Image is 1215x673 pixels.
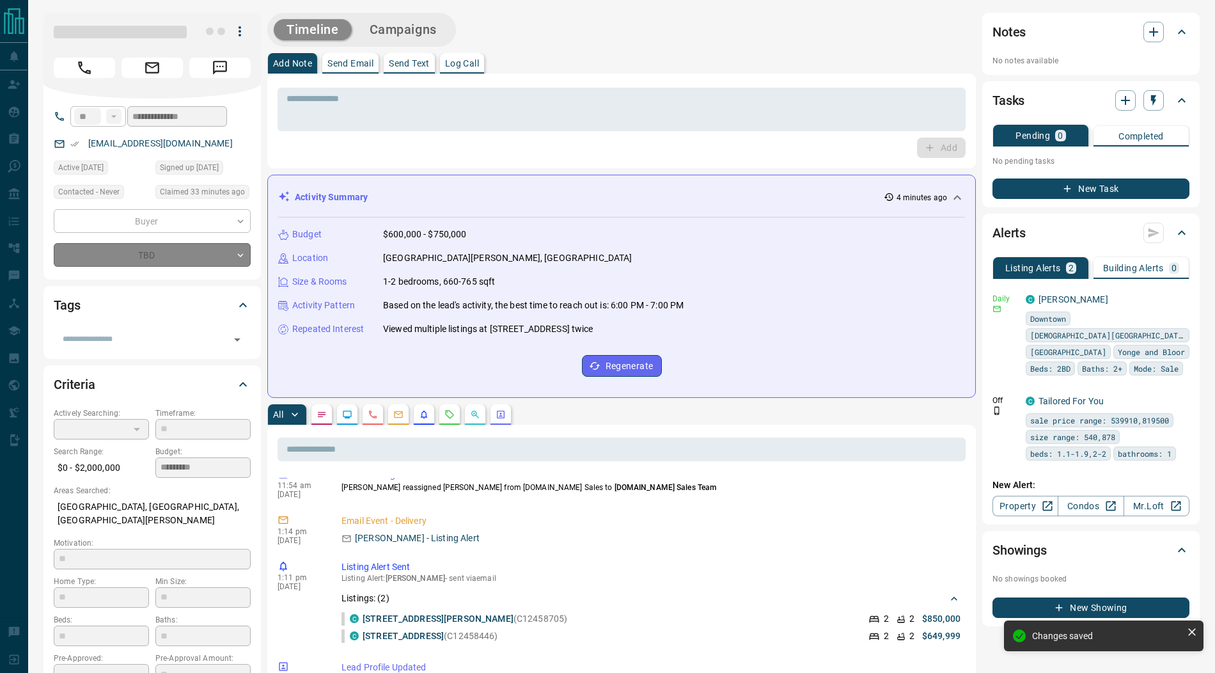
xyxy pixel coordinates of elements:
[155,161,251,178] div: Thu Sep 20 2018
[58,161,104,174] span: Active [DATE]
[54,537,251,549] p: Motivation:
[1039,294,1108,305] a: [PERSON_NAME]
[1134,362,1179,375] span: Mode: Sale
[54,58,115,78] span: Call
[1069,264,1074,273] p: 2
[1030,362,1070,375] span: Beds: 2BD
[363,612,567,626] p: (C12458705)
[341,514,960,528] p: Email Event - Delivery
[1118,447,1172,460] span: bathrooms: 1
[444,409,455,420] svg: Requests
[393,409,404,420] svg: Emails
[357,19,450,40] button: Campaigns
[121,58,183,78] span: Email
[54,374,95,395] h2: Criteria
[445,59,479,68] p: Log Call
[1030,431,1115,443] span: size range: 540,878
[992,55,1189,67] p: No notes available
[992,496,1058,516] a: Property
[54,290,251,321] div: Tags
[1058,131,1063,140] p: 0
[1118,345,1185,358] span: Yonge and Bloor
[278,490,322,499] p: [DATE]
[1032,631,1182,641] div: Changes saved
[54,209,251,233] div: Buyer
[992,406,1001,415] svg: Push Notification Only
[909,612,914,626] p: 2
[341,592,389,605] p: Listings: ( 2 )
[1015,131,1050,140] p: Pending
[1030,312,1066,325] span: Downtown
[54,243,251,267] div: TBD
[274,19,352,40] button: Timeline
[58,186,120,198] span: Contacted - Never
[189,58,251,78] span: Message
[155,408,251,419] p: Timeframe:
[363,631,444,641] a: [STREET_ADDRESS]
[341,482,960,493] p: [PERSON_NAME] reassigned [PERSON_NAME] from [DOMAIN_NAME] Sales to
[1030,329,1185,342] span: [DEMOGRAPHIC_DATA][GEOGRAPHIC_DATA]
[155,653,251,664] p: Pre-Approval Amount:
[363,614,513,624] a: [STREET_ADDRESS][PERSON_NAME]
[160,186,245,198] span: Claimed 33 minutes ago
[54,295,80,315] h2: Tags
[54,161,149,178] div: Sat Oct 11 2025
[292,251,328,265] p: Location
[383,322,593,336] p: Viewed multiple listings at [STREET_ADDRESS] twice
[54,369,251,400] div: Criteria
[419,409,429,420] svg: Listing Alerts
[327,59,373,68] p: Send Email
[386,574,445,583] span: [PERSON_NAME]
[992,178,1189,199] button: New Task
[295,191,368,204] p: Activity Summary
[922,629,960,643] p: $649,999
[1058,496,1124,516] a: Condos
[992,598,1189,618] button: New Showing
[1103,264,1164,273] p: Building Alerts
[1039,396,1104,406] a: Tailored For You
[897,192,947,203] p: 4 minutes ago
[292,228,322,241] p: Budget
[355,532,480,545] p: [PERSON_NAME] - Listing Alert
[992,479,1189,492] p: New Alert:
[341,560,960,574] p: Listing Alert Sent
[88,138,233,148] a: [EMAIL_ADDRESS][DOMAIN_NAME]
[992,535,1189,566] div: Showings
[470,409,480,420] svg: Opportunities
[70,139,79,148] svg: Email Verified
[317,409,327,420] svg: Notes
[496,409,506,420] svg: Agent Actions
[992,305,1001,313] svg: Email
[278,536,322,545] p: [DATE]
[363,629,498,643] p: (C12458446)
[278,582,322,591] p: [DATE]
[368,409,378,420] svg: Calls
[992,152,1189,171] p: No pending tasks
[54,614,149,626] p: Beds:
[278,573,322,582] p: 1:11 pm
[909,629,914,643] p: 2
[1030,414,1169,427] span: sale price range: 539910,819500
[155,614,251,626] p: Baths:
[992,223,1026,243] h2: Alerts
[342,409,352,420] svg: Lead Browsing Activity
[273,410,283,419] p: All
[992,395,1018,406] p: Off
[155,446,251,457] p: Budget:
[992,540,1047,560] h2: Showings
[1118,132,1164,141] p: Completed
[1026,397,1035,406] div: condos.ca
[155,576,251,587] p: Min Size:
[54,408,149,419] p: Actively Searching:
[992,293,1018,305] p: Daily
[383,228,467,241] p: $600,000 - $750,000
[292,275,347,289] p: Size & Rooms
[54,576,149,587] p: Home Type:
[1030,447,1106,460] span: beds: 1.1-1.9,2-2
[292,299,355,312] p: Activity Pattern
[884,612,889,626] p: 2
[350,631,359,640] div: condos.ca
[922,612,960,626] p: $850,000
[1030,345,1106,358] span: [GEOGRAPHIC_DATA]
[383,275,495,289] p: 1-2 bedrooms, 660-765 sqft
